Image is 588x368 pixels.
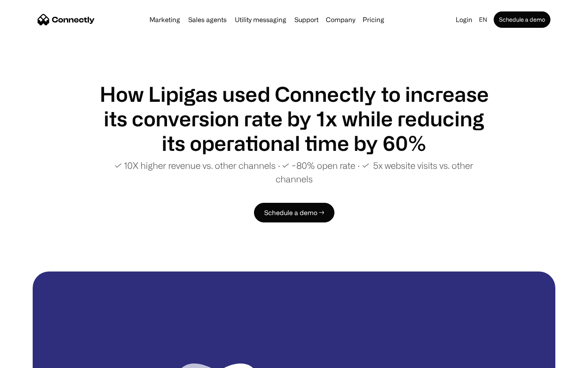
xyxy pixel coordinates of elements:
aside: Language selected: English [8,353,49,365]
div: Company [326,14,355,25]
a: Schedule a demo → [254,203,334,222]
a: Schedule a demo [494,11,550,28]
a: Login [452,14,476,25]
div: en [479,14,487,25]
ul: Language list [16,354,49,365]
a: Utility messaging [232,16,290,23]
a: Support [291,16,322,23]
h1: How Lipigas used Connectly to increase its conversion rate by 1x while reducing its operational t... [98,82,490,155]
a: Sales agents [185,16,230,23]
p: ✓ 10X higher revenue vs. other channels ∙ ✓ ~80% open rate ∙ ✓ 5x website visits vs. other channels [98,159,490,186]
a: Pricing [359,16,388,23]
a: Marketing [146,16,183,23]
